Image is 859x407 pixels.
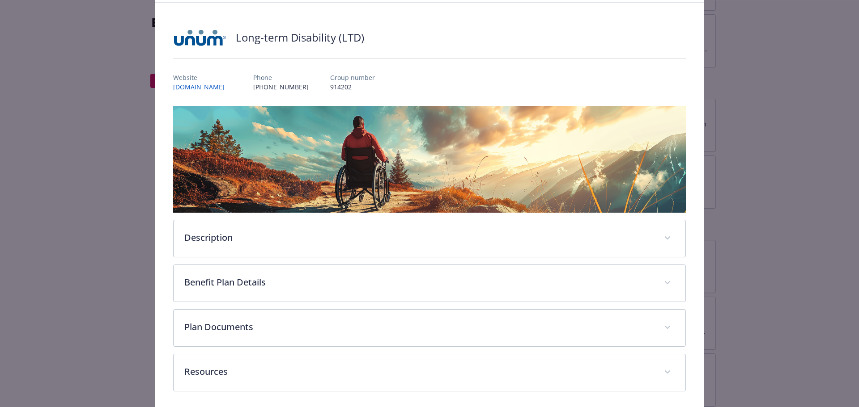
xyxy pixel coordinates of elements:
[330,73,375,82] p: Group number
[184,276,654,289] p: Benefit Plan Details
[173,83,232,91] a: [DOMAIN_NAME]
[174,310,686,346] div: Plan Documents
[253,82,309,92] p: [PHONE_NUMBER]
[236,30,364,45] h2: Long-term Disability (LTD)
[330,82,375,92] p: 914202
[184,231,654,244] p: Description
[174,220,686,257] div: Description
[253,73,309,82] p: Phone
[173,73,232,82] p: Website
[173,24,227,51] img: UNUM
[174,354,686,391] div: Resources
[184,320,654,334] p: Plan Documents
[174,265,686,302] div: Benefit Plan Details
[184,365,654,378] p: Resources
[173,106,686,213] img: banner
